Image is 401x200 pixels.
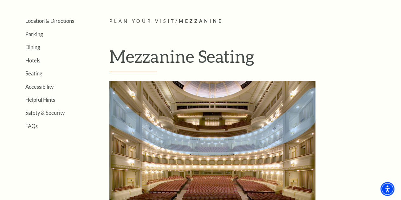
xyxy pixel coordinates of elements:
a: Accessibility [25,84,54,90]
a: Dining [25,44,40,50]
span: Plan Your Visit [109,18,175,24]
a: Safety & Security [25,110,65,116]
a: Helpful Hints [25,97,55,103]
h1: Mezzanine Seating [109,46,395,72]
a: FAQs [25,123,38,129]
a: Mezzanine Seating - open in a new tab [109,141,315,149]
p: / [109,17,395,25]
a: Parking [25,31,43,37]
a: Hotels [25,57,40,63]
a: Seating [25,70,42,76]
a: Location & Directions [25,18,74,24]
span: Mezzanine [179,18,223,24]
div: Accessibility Menu [380,182,394,196]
